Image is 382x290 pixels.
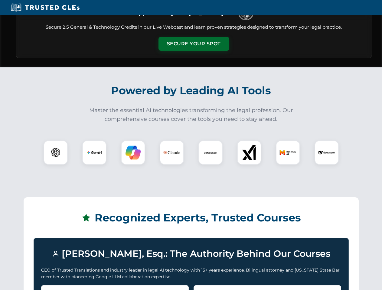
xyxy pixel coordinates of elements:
[315,140,339,165] div: DeepSeek
[160,140,184,165] div: Claude
[121,140,145,165] div: Copilot
[237,140,261,165] div: xAI
[47,144,64,161] img: ChatGPT Logo
[203,145,218,160] img: CoCounsel Logo
[279,144,296,161] img: Mistral AI Logo
[24,80,359,101] h2: Powered by Leading AI Tools
[23,24,364,31] p: Secure 2.5 General & Technology Credits in our Live Webcast and learn proven strategies designed ...
[87,145,102,160] img: Gemini Logo
[198,140,223,165] div: CoCounsel
[41,246,341,262] h3: [PERSON_NAME], Esq.: The Authority Behind Our Courses
[41,267,341,280] p: CEO of Trusted Translations and industry leader in legal AI technology with 15+ years experience....
[44,140,68,165] div: ChatGPT
[276,140,300,165] div: Mistral AI
[85,106,297,124] p: Master the essential AI technologies transforming the legal profession. Our comprehensive courses...
[163,144,180,161] img: Claude Logo
[242,145,257,160] img: xAI Logo
[9,3,81,12] img: Trusted CLEs
[34,207,349,228] h2: Recognized Experts, Trusted Courses
[82,140,106,165] div: Gemini
[158,37,229,51] button: Secure Your Spot
[126,145,141,160] img: Copilot Logo
[318,144,335,161] img: DeepSeek Logo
